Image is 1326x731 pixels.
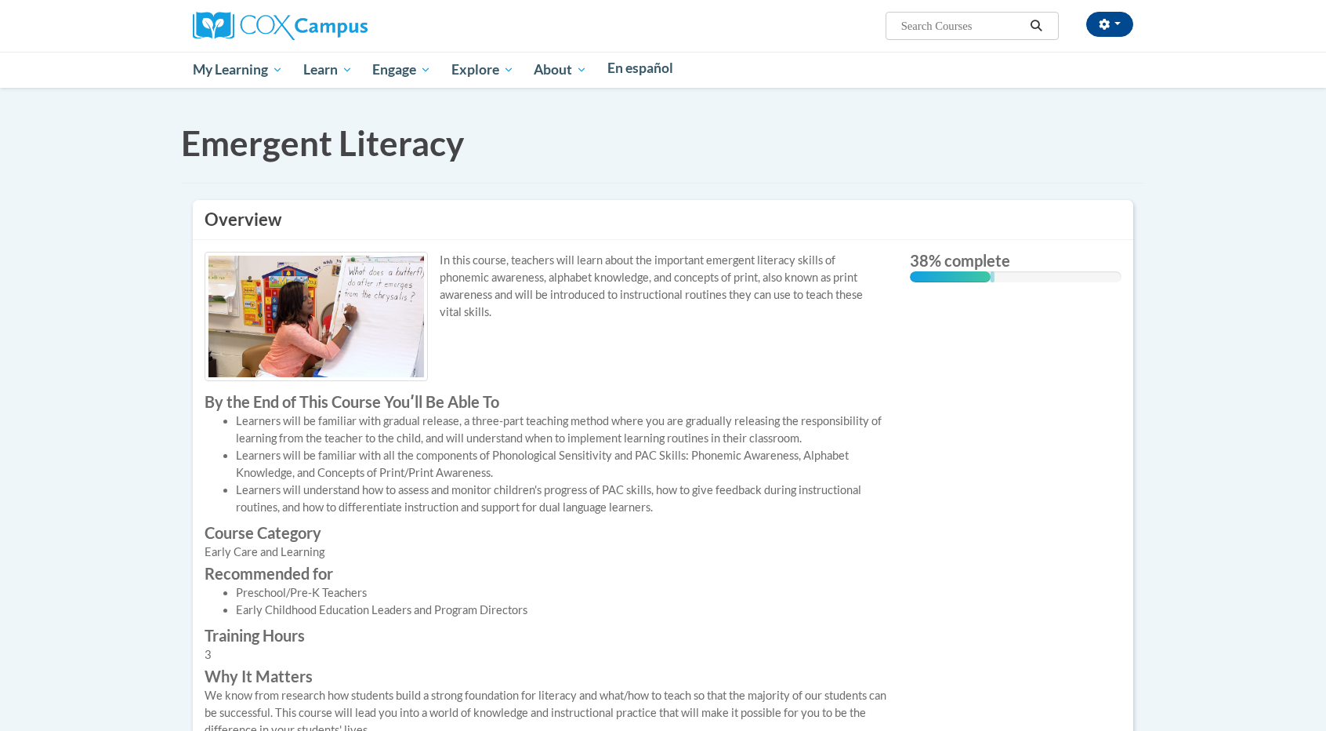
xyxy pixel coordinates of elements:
span: En español [607,60,673,76]
label: Why It Matters [205,667,886,685]
a: Learn [293,52,363,88]
h3: Overview [205,208,1121,232]
a: Explore [441,52,524,88]
li: Learners will be familiar with all the components of Phonological Sensitivity and PAC Skills: Pho... [236,447,886,482]
span: My Learning [193,60,283,79]
a: En español [597,52,683,85]
span: Engage [372,60,431,79]
button: Search [1025,16,1049,35]
span: Learn [303,60,353,79]
div: 38% complete [910,271,991,282]
a: Engage [362,52,441,88]
a: Cox Campus [193,18,368,31]
a: My Learning [183,52,293,88]
label: Training Hours [205,627,886,644]
label: By the End of This Course Youʹll Be Able To [205,393,886,410]
span: Explore [451,60,514,79]
i:  [1030,20,1044,32]
div: Early Care and Learning [205,544,886,561]
div: Main menu [169,52,1157,88]
p: In this course, teachers will learn about the important emergent literacy skills of phonemic awar... [205,252,886,321]
span: Emergent Literacy [181,122,464,163]
img: Cox Campus [193,12,368,40]
li: Early Childhood Education Leaders and Program Directors [236,602,886,619]
img: Course logo image [205,252,428,381]
label: 38% complete [910,252,1121,269]
input: Search Courses [900,16,1025,35]
div: 3 [205,646,886,664]
li: Learners will understand how to assess and monitor children's progress of PAC skills, how to give... [236,482,886,516]
li: Learners will be familiar with gradual release, a three-part teaching method where you are gradua... [236,413,886,447]
label: Course Category [205,524,886,541]
div: 0.001% [991,271,994,282]
label: Recommended for [205,565,886,582]
li: Preschool/Pre-K Teachers [236,584,886,602]
a: About [524,52,598,88]
span: About [534,60,587,79]
button: Account Settings [1086,12,1133,37]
